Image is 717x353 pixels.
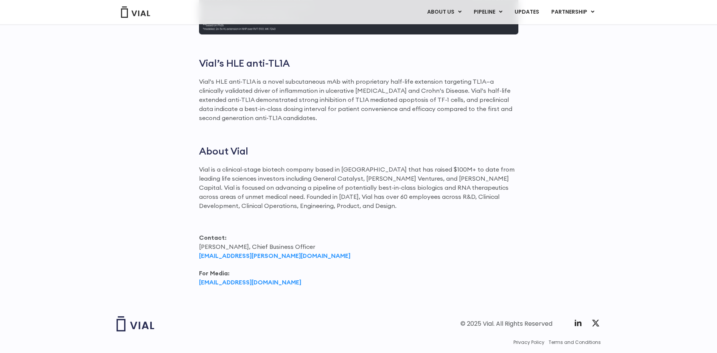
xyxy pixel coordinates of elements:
[460,320,552,328] div: © 2025 Vial. All Rights Reserved
[199,252,350,259] a: [EMAIL_ADDRESS][PERSON_NAME][DOMAIN_NAME]
[199,278,301,286] a: [EMAIL_ADDRESS][DOMAIN_NAME]
[199,233,518,260] p: [PERSON_NAME], Chief Business Officer
[199,269,230,277] strong: For Media:
[199,57,518,69] h2: Vial’s HLE anti-TL1A
[549,339,601,346] a: Terms and Conditions
[199,165,518,210] p: Vial is a clinical-stage biotech company based in [GEOGRAPHIC_DATA] that has raised $100M+ to dat...
[513,339,544,346] a: Privacy Policy
[509,6,545,19] a: UPDATES
[545,6,600,19] a: PARTNERSHIPMenu Toggle
[199,234,227,241] strong: Contact:
[468,6,508,19] a: PIPELINEMenu Toggle
[120,6,151,18] img: Vial Logo
[421,6,467,19] a: ABOUT USMenu Toggle
[199,145,518,157] h2: About Vial
[199,77,518,122] p: Vial’s HLE anti-TL1A is a novel subcutaneous mAb with proprietary half-life extension targeting T...
[117,316,154,331] img: Vial logo wih "Vial" spelled out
